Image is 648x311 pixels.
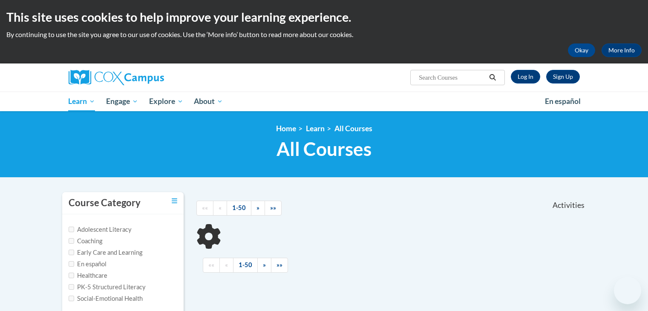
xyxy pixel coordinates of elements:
[149,96,183,107] span: Explore
[306,124,325,133] a: Learn
[69,225,132,234] label: Adolescent Literacy
[69,238,74,244] input: Checkbox for Options
[219,258,233,273] a: Previous
[208,261,214,268] span: ««
[69,296,74,301] input: Checkbox for Options
[270,204,276,211] span: »»
[265,201,282,216] a: End
[568,43,595,57] button: Okay
[511,70,540,84] a: Log In
[63,92,101,111] a: Learn
[614,277,641,304] iframe: Botón para iniciar la ventana de mensajería
[418,72,486,83] input: Search Courses
[69,70,164,85] img: Cox Campus
[69,250,74,255] input: Checkbox for Options
[69,294,143,303] label: Social-Emotional Health
[69,70,230,85] a: Cox Campus
[251,201,265,216] a: Next
[263,261,266,268] span: »
[69,227,74,232] input: Checkbox for Options
[69,196,141,210] h3: Course Category
[276,124,296,133] a: Home
[202,204,208,211] span: ««
[276,261,282,268] span: »»
[486,72,499,83] button: Search
[213,201,227,216] a: Previous
[539,92,586,110] a: En español
[144,92,189,111] a: Explore
[69,284,74,290] input: Checkbox for Options
[6,9,642,26] h2: This site uses cookies to help improve your learning experience.
[256,204,259,211] span: »
[188,92,228,111] a: About
[203,258,220,273] a: Begining
[196,201,213,216] a: Begining
[69,236,102,246] label: Coaching
[172,196,177,206] a: Toggle collapse
[546,70,580,84] a: Register
[553,201,585,210] span: Activities
[271,258,288,273] a: End
[106,96,138,107] span: Engage
[194,96,223,107] span: About
[68,96,95,107] span: Learn
[276,138,372,160] span: All Courses
[69,273,74,278] input: Checkbox for Options
[69,282,146,292] label: PK-5 Structured Literacy
[69,271,107,280] label: Healthcare
[602,43,642,57] a: More Info
[69,259,107,269] label: En español
[227,201,251,216] a: 1-50
[225,261,228,268] span: «
[56,92,593,111] div: Main menu
[69,248,142,257] label: Early Care and Learning
[233,258,258,273] a: 1-50
[334,124,372,133] a: All Courses
[545,97,581,106] span: En español
[101,92,144,111] a: Engage
[257,258,271,273] a: Next
[219,204,222,211] span: «
[6,30,642,39] p: By continuing to use the site you agree to our use of cookies. Use the ‘More info’ button to read...
[69,261,74,267] input: Checkbox for Options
